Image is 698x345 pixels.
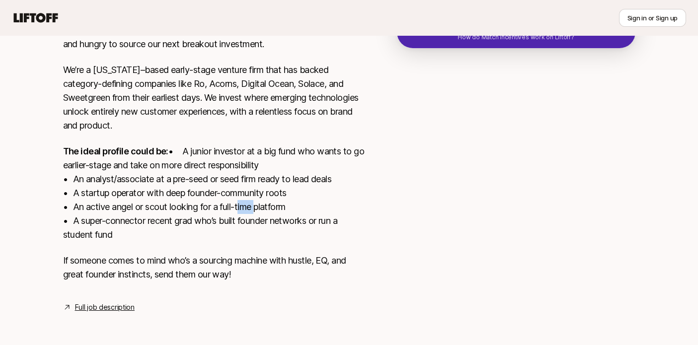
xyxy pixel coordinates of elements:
[63,144,365,242] p: • A junior investor at a big fund who wants to go earlier-stage and take on more direct responsib...
[458,33,574,42] p: How do Match Incentives work on Liftoff?
[63,254,365,281] p: If someone comes to mind who’s a sourcing machine with hustle, EQ, and great founder instincts, s...
[75,301,135,313] a: Full job description
[63,63,365,133] p: We’re a [US_STATE]–based early-stage venture firm that has backed category-defining companies lik...
[63,146,168,156] strong: The ideal profile could be:
[619,9,686,27] button: Sign in or Sign up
